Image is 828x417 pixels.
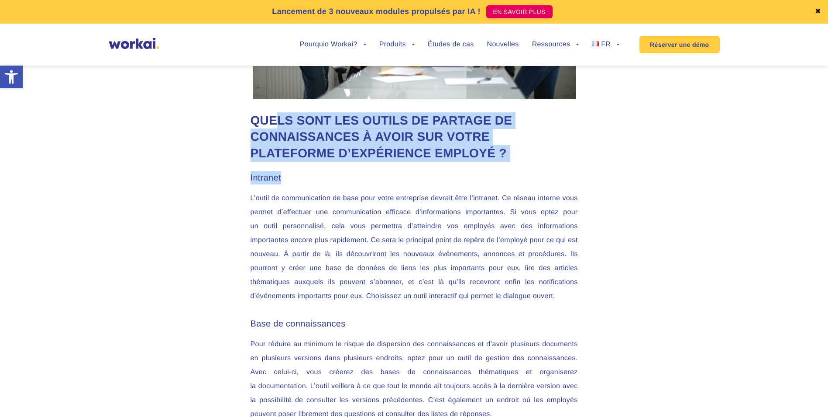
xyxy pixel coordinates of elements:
[379,41,415,48] a: Produits
[300,41,366,48] a: Pourquio Workai?
[815,8,821,15] a: ✖
[251,171,578,184] h3: Intranet
[639,36,719,53] a: Réserver une démo
[487,41,519,48] a: Nouvelles
[251,191,578,303] p: L’outil de communication de base pour votre entreprise devrait être l’intranet. Ce réseau interne...
[532,41,579,48] a: Ressources
[272,6,480,17] p: Lancement de 3 nouveaux modules propulsés par IA !
[428,41,474,48] a: Études de cas
[251,112,578,162] h2: QUELS SONT LES OUTILS DE PARTAGE DE CONNAISSANCES À AVOIR SUR VOTRE PLATEFORME D’EXPÉRIENCE EMPLO...
[486,5,553,18] a: EN SAVOIR PLUS
[601,41,611,48] span: FR
[592,41,619,48] a: FR
[251,317,578,330] h3: Base de connaissances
